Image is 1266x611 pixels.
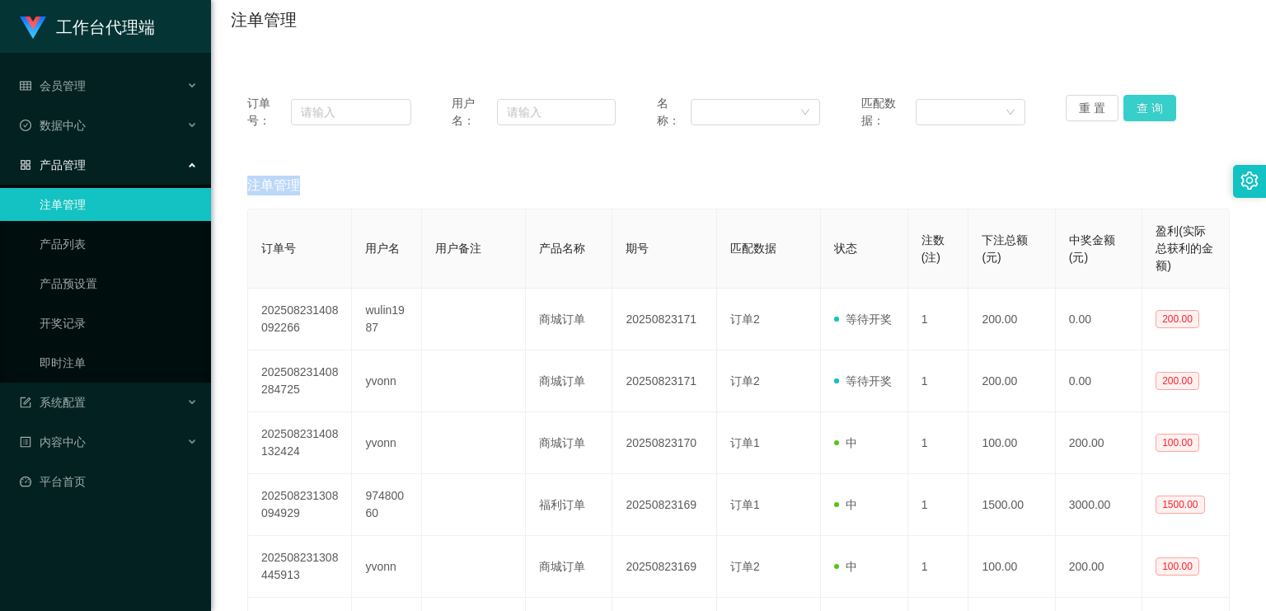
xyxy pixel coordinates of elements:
[834,374,892,388] span: 等待开奖
[40,228,198,261] a: 产品列表
[730,560,760,573] span: 订单2
[1156,496,1204,514] span: 1500.00
[20,20,155,33] a: 工作台代理端
[1056,412,1142,474] td: 200.00
[248,536,352,598] td: 202508231308445913
[730,498,760,511] span: 订单1
[1156,372,1199,390] span: 200.00
[1156,224,1213,272] span: 盈利(实际总获利的金额)
[247,176,300,195] span: 注单管理
[248,474,352,536] td: 202508231308094929
[1066,95,1118,121] button: 重 置
[908,350,969,412] td: 1
[834,498,857,511] span: 中
[968,536,1055,598] td: 100.00
[1069,233,1115,264] span: 中奖金额(元)
[20,435,86,449] span: 内容中心
[1056,474,1142,536] td: 3000.00
[20,120,31,131] i: 图标: check-circle-o
[612,350,716,412] td: 20250823171
[247,95,291,129] span: 订单号：
[20,436,31,448] i: 图标: profile
[497,99,616,125] input: 请输入
[365,242,400,255] span: 用户名
[352,350,421,412] td: yvonn
[20,79,86,92] span: 会员管理
[56,1,155,54] h1: 工作台代理端
[730,242,776,255] span: 匹配数据
[40,188,198,221] a: 注单管理
[908,412,969,474] td: 1
[612,412,716,474] td: 20250823170
[435,242,481,255] span: 用户备注
[20,397,31,408] i: 图标: form
[968,412,1055,474] td: 100.00
[20,159,31,171] i: 图标: appstore-o
[352,474,421,536] td: 97480060
[352,289,421,350] td: wulin1987
[1240,172,1259,190] i: 图标: setting
[834,436,857,449] span: 中
[834,313,892,326] span: 等待开奖
[908,536,969,598] td: 1
[982,233,1028,264] span: 下注总额(元)
[730,436,760,449] span: 订单1
[261,242,296,255] span: 订单号
[612,536,716,598] td: 20250823169
[291,99,410,125] input: 请输入
[861,95,917,129] span: 匹配数据：
[834,560,857,573] span: 中
[908,289,969,350] td: 1
[612,474,716,536] td: 20250823169
[526,536,612,598] td: 商城订单
[921,233,945,264] span: 注数(注)
[352,412,421,474] td: yvonn
[834,242,857,255] span: 状态
[526,289,612,350] td: 商城订单
[1056,289,1142,350] td: 0.00
[1156,557,1199,576] span: 100.00
[626,242,649,255] span: 期号
[40,267,198,300] a: 产品预设置
[20,16,46,40] img: logo.9652507e.png
[1156,310,1199,328] span: 200.00
[657,95,692,129] span: 名称：
[968,350,1055,412] td: 200.00
[231,7,297,32] h1: 注单管理
[908,474,969,536] td: 1
[526,350,612,412] td: 商城订单
[248,350,352,412] td: 202508231408284725
[526,474,612,536] td: 福利订单
[40,307,198,340] a: 开奖记录
[452,95,497,129] span: 用户名：
[1006,107,1015,119] i: 图标: down
[1056,536,1142,598] td: 200.00
[20,396,86,409] span: 系统配置
[20,158,86,172] span: 产品管理
[526,412,612,474] td: 商城订单
[1123,95,1176,121] button: 查 询
[730,313,760,326] span: 订单2
[968,289,1055,350] td: 200.00
[40,346,198,379] a: 即时注单
[20,465,198,498] a: 图标: dashboard平台首页
[20,119,86,132] span: 数据中心
[352,536,421,598] td: yvonn
[1156,434,1199,452] span: 100.00
[1056,350,1142,412] td: 0.00
[800,107,810,119] i: 图标: down
[248,412,352,474] td: 202508231408132424
[248,289,352,350] td: 202508231408092266
[539,242,585,255] span: 产品名称
[968,474,1055,536] td: 1500.00
[730,374,760,388] span: 订单2
[612,289,716,350] td: 20250823171
[20,80,31,92] i: 图标: table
